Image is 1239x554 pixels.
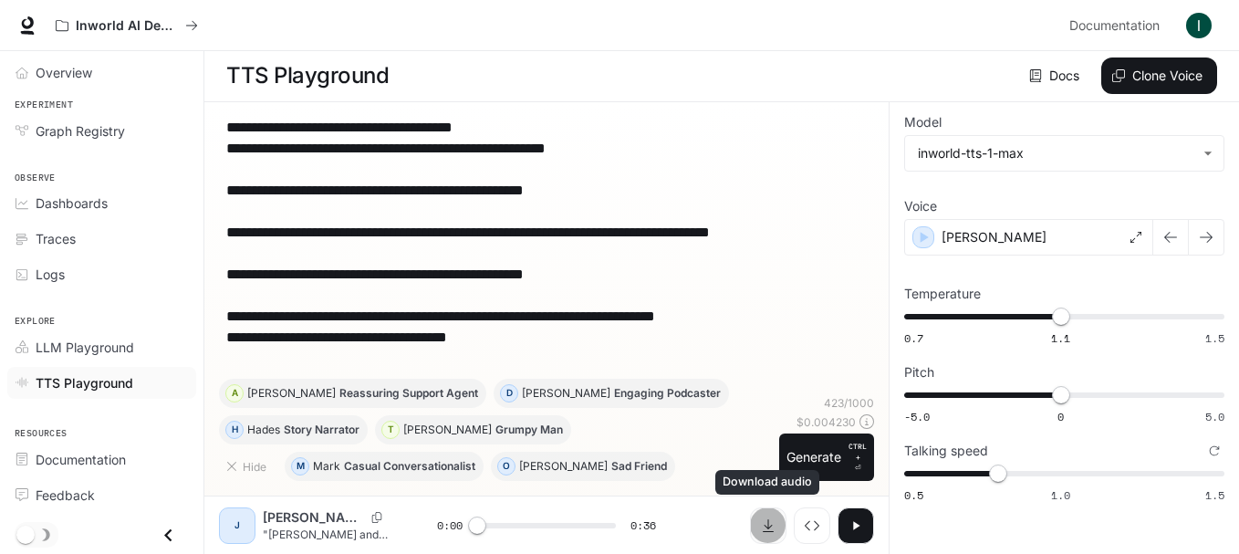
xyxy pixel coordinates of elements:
[7,444,196,476] a: Documentation
[495,424,563,435] p: Grumpy Man
[219,452,277,481] button: Hide
[1204,441,1224,461] button: Reset to default
[779,434,874,481] button: GenerateCTRL +⏎
[247,424,280,435] p: Hades
[7,187,196,219] a: Dashboards
[47,7,206,44] button: All workspaces
[1026,57,1087,94] a: Docs
[1057,409,1064,424] span: 0
[16,524,35,544] span: Dark mode toggle
[522,388,610,399] p: [PERSON_NAME]
[614,388,721,399] p: Engaging Podcaster
[904,200,937,213] p: Voice
[76,18,178,34] p: Inworld AI Demos
[904,330,923,346] span: 0.7
[904,287,981,300] p: Temperature
[1051,487,1070,503] span: 1.0
[942,228,1046,246] p: [PERSON_NAME]
[339,388,478,399] p: Reassuring Support Agent
[7,258,196,290] a: Logs
[1205,409,1224,424] span: 5.0
[750,507,786,544] button: Download audio
[437,517,463,535] span: 0:00
[263,508,364,527] p: [PERSON_NAME]
[1205,330,1224,346] span: 1.5
[1205,487,1224,503] span: 1.5
[904,409,930,424] span: -5.0
[904,366,934,379] p: Pitch
[226,379,243,408] div: A
[7,331,196,363] a: LLM Playground
[849,441,867,463] p: CTRL +
[344,461,475,472] p: Casual Conversationalist
[223,511,252,540] div: J
[36,63,92,82] span: Overview
[519,461,608,472] p: [PERSON_NAME]
[219,379,486,408] button: A[PERSON_NAME]Reassuring Support Agent
[7,115,196,147] a: Graph Registry
[904,487,923,503] span: 0.5
[1186,13,1212,38] img: User avatar
[292,452,308,481] div: M
[226,57,389,94] h1: TTS Playground
[1101,57,1217,94] button: Clone Voice
[491,452,675,481] button: O[PERSON_NAME]Sad Friend
[36,373,133,392] span: TTS Playground
[849,441,867,474] p: ⏎
[498,452,515,481] div: O
[226,415,243,444] div: H
[219,415,368,444] button: HHadesStory Narrator
[630,517,656,535] span: 0:36
[611,461,667,472] p: Sad Friend
[501,379,517,408] div: D
[7,479,196,511] a: Feedback
[7,223,196,255] a: Traces
[364,512,390,523] button: Copy Voice ID
[36,338,134,357] span: LLM Playground
[7,367,196,399] a: TTS Playground
[1069,15,1160,37] span: Documentation
[7,57,196,89] a: Overview
[36,229,76,248] span: Traces
[375,415,571,444] button: T[PERSON_NAME]Grumpy Man
[918,144,1194,162] div: inworld-tts-1-max
[382,415,399,444] div: T
[36,121,125,141] span: Graph Registry
[313,461,340,472] p: Mark
[794,507,830,544] button: Inspect
[285,452,484,481] button: MMarkCasual Conversationalist
[263,527,393,542] p: "[PERSON_NAME] and his dog were playing happily. 🐶 On the table, there were candies 🍬 and fresh f...
[904,444,988,457] p: Talking speed
[905,136,1223,171] div: inworld-tts-1-max
[36,193,108,213] span: Dashboards
[36,450,126,469] span: Documentation
[1181,7,1217,44] button: User avatar
[715,470,819,495] div: Download audio
[36,486,95,505] span: Feedback
[494,379,729,408] button: D[PERSON_NAME]Engaging Podcaster
[403,424,492,435] p: [PERSON_NAME]
[36,265,65,284] span: Logs
[148,517,189,554] button: Close drawer
[1062,7,1173,44] a: Documentation
[904,116,942,129] p: Model
[1051,330,1070,346] span: 1.1
[284,424,359,435] p: Story Narrator
[247,388,336,399] p: [PERSON_NAME]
